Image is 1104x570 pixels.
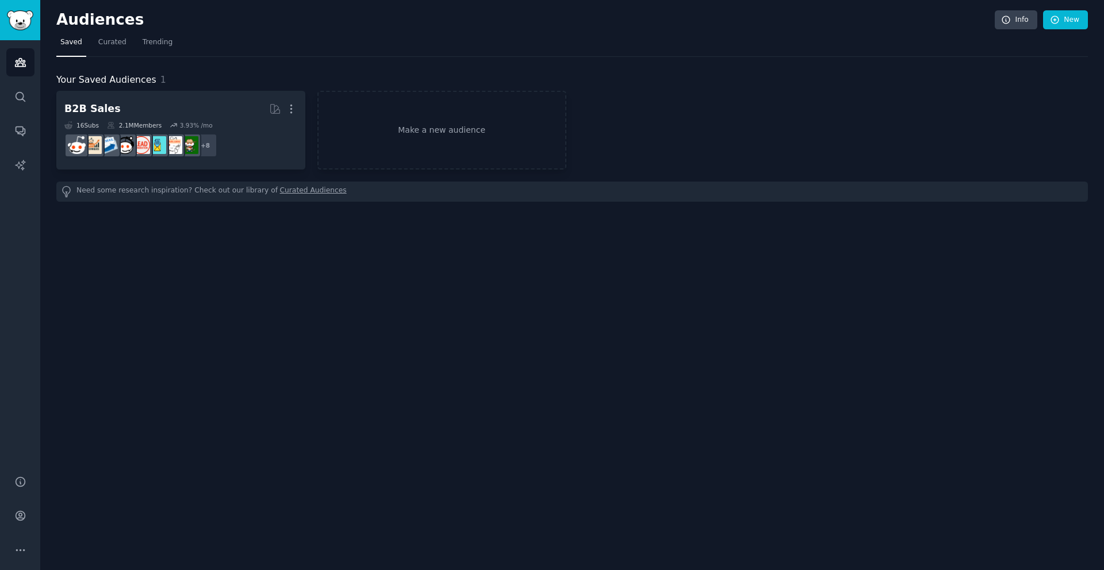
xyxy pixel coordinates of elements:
div: + 8 [193,133,217,157]
a: Info [995,10,1037,30]
a: Curated Audiences [280,186,347,198]
img: Prospecting [181,136,198,154]
span: Saved [60,37,82,48]
img: salestechniques [84,136,102,154]
div: B2B Sales [64,102,121,116]
a: Saved [56,33,86,57]
a: New [1043,10,1088,30]
div: 16 Sub s [64,121,99,129]
img: GummySearch logo [7,10,33,30]
a: Make a new audience [317,91,566,170]
span: Your Saved Audiences [56,73,156,87]
a: Curated [94,33,131,57]
img: b2b_sales [164,136,182,154]
div: 3.93 % /mo [180,121,213,129]
img: coldcalling [116,136,134,154]
img: LeadGeneration [132,136,150,154]
div: 2.1M Members [107,121,162,129]
span: Trending [143,37,172,48]
img: Coldemailing [148,136,166,154]
img: salesdevelopment [68,136,86,154]
div: Need some research inspiration? Check out our library of [56,182,1088,202]
a: Trending [139,33,177,57]
a: B2B Sales16Subs2.1MMembers3.93% /mo+8Prospectingb2b_salesColdemailingLeadGenerationcoldcallingEma... [56,91,305,170]
span: 1 [160,74,166,85]
h2: Audiences [56,11,995,29]
span: Curated [98,37,126,48]
img: Emailmarketing [100,136,118,154]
